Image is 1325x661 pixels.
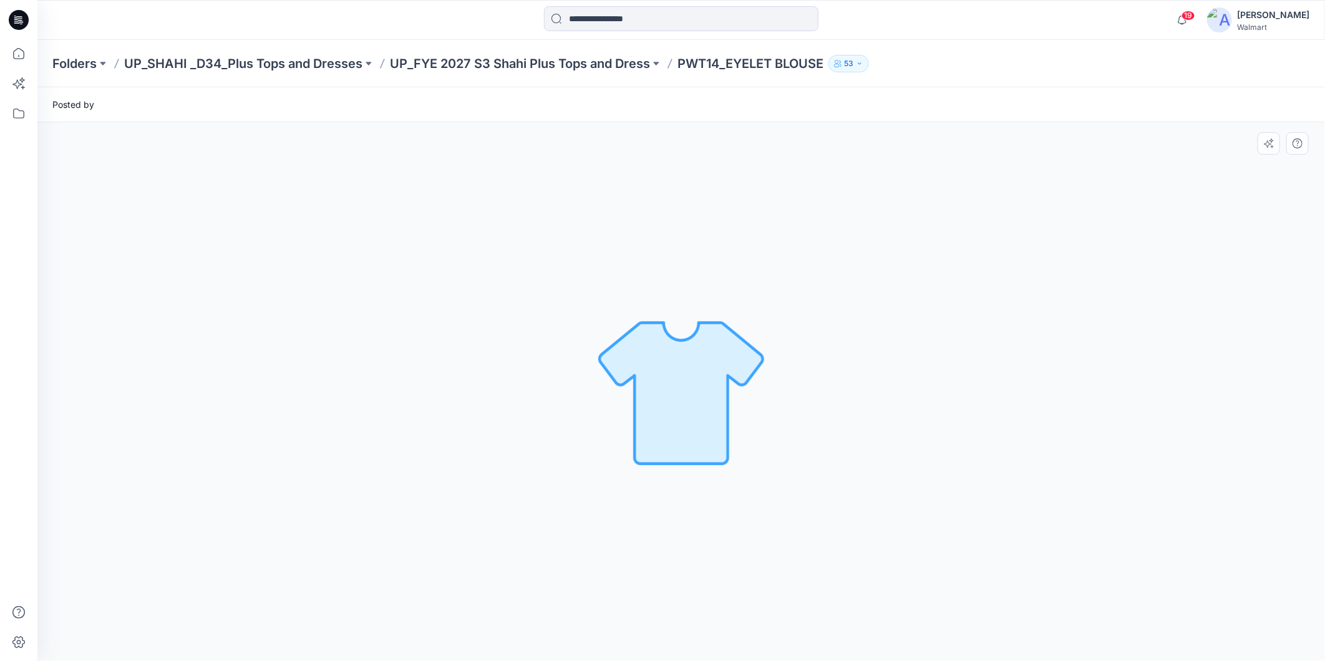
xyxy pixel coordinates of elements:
div: [PERSON_NAME] [1237,7,1309,22]
img: avatar [1207,7,1232,32]
img: No Outline [594,304,769,479]
a: UP_FYE 2027 S3 Shahi Plus Tops and Dress [390,55,650,72]
span: 19 [1182,11,1195,21]
div: Walmart [1237,22,1309,32]
p: PWT14_EYELET BLOUSE [677,55,823,72]
a: Folders [52,55,97,72]
p: 53 [844,57,853,70]
span: Posted by [52,98,94,111]
a: UP_SHAHI _D34_Plus Tops and Dresses [124,55,362,72]
button: 53 [828,55,869,72]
